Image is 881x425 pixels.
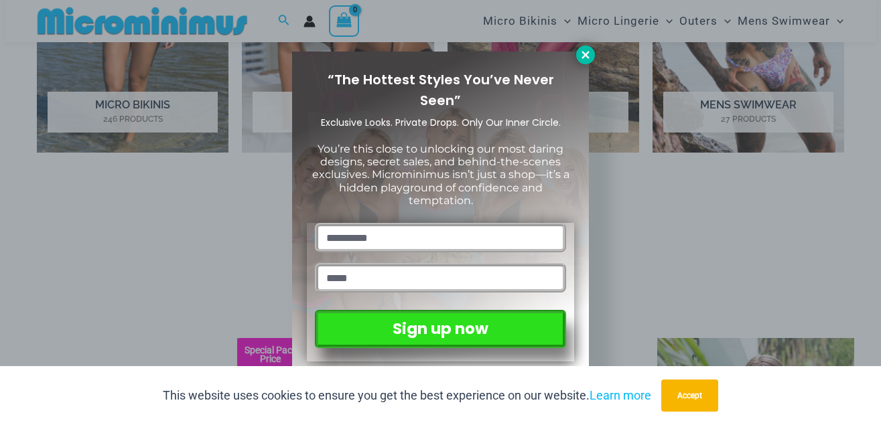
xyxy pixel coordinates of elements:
button: Sign up now [315,310,566,348]
a: Learn more [590,388,651,402]
button: Accept [661,379,718,412]
span: “The Hottest Styles You’ve Never Seen” [328,70,554,110]
span: Exclusive Looks. Private Drops. Only Our Inner Circle. [321,116,561,129]
span: You’re this close to unlocking our most daring designs, secret sales, and behind-the-scenes exclu... [312,143,569,207]
p: This website uses cookies to ensure you get the best experience on our website. [163,386,651,406]
button: Close [576,46,595,64]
